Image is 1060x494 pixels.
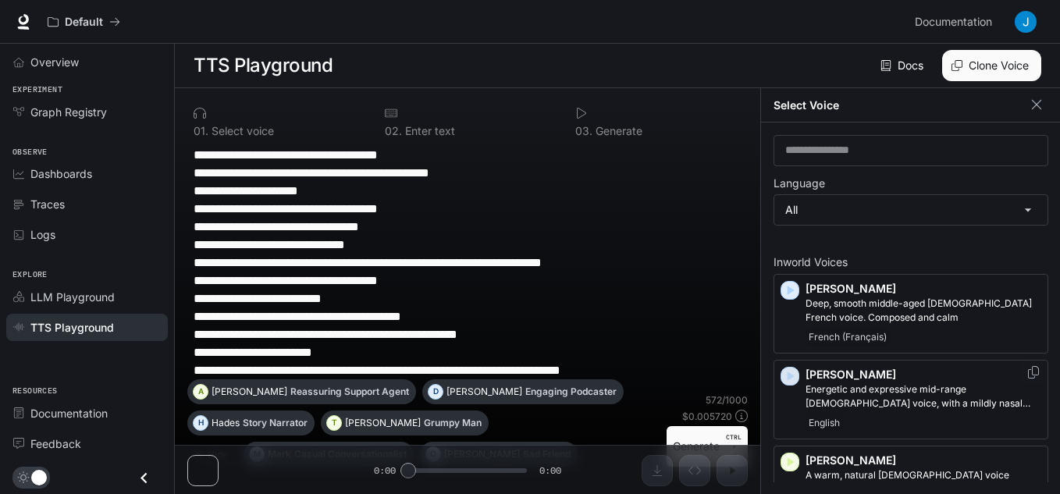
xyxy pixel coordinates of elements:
[30,289,115,305] span: LLM Playground
[6,48,168,76] a: Overview
[6,221,168,248] a: Logs
[877,50,930,81] a: Docs
[1026,366,1041,378] button: Copy Voice ID
[909,6,1004,37] a: Documentation
[6,190,168,218] a: Traces
[420,442,578,467] button: O[PERSON_NAME]Sad Friend
[523,450,571,459] p: Sad Friend
[424,418,482,428] p: Grumpy Man
[806,468,1041,482] p: A warm, natural female voice
[30,435,81,452] span: Feedback
[1015,11,1037,33] img: User avatar
[402,126,455,137] p: Enter text
[294,450,407,459] p: Casual Conversationalist
[726,432,742,460] p: ⏎
[915,12,992,32] span: Documentation
[30,319,114,336] span: TTS Playground
[212,418,240,428] p: Hades
[212,387,287,396] p: [PERSON_NAME]
[592,126,642,137] p: Generate
[187,379,416,404] button: A[PERSON_NAME]Reassuring Support Agent
[525,387,617,396] p: Engaging Podcaster
[30,104,107,120] span: Graph Registry
[806,297,1041,325] p: Deep, smooth middle-aged male French voice. Composed and calm
[30,226,55,243] span: Logs
[6,160,168,187] a: Dashboards
[667,426,748,467] button: GenerateCTRL +⏎
[187,410,315,435] button: HHadesStory Narrator
[243,418,308,428] p: Story Narrator
[30,165,92,182] span: Dashboards
[290,387,409,396] p: Reassuring Support Agent
[426,442,440,467] div: O
[41,6,127,37] button: All workspaces
[6,430,168,457] a: Feedback
[6,400,168,427] a: Documentation
[806,281,1041,297] p: [PERSON_NAME]
[187,442,237,467] button: Hide
[321,410,489,435] button: T[PERSON_NAME]Grumpy Man
[806,382,1041,410] p: Energetic and expressive mid-range male voice, with a mildly nasal quality
[194,410,208,435] div: H
[774,257,1048,268] p: Inworld Voices
[30,54,79,70] span: Overview
[31,468,47,485] span: Dark mode toggle
[6,98,168,126] a: Graph Registry
[327,410,341,435] div: T
[942,50,1041,81] button: Clone Voice
[429,379,443,404] div: D
[444,450,520,459] p: [PERSON_NAME]
[806,367,1041,382] p: [PERSON_NAME]
[194,50,333,81] h1: TTS Playground
[6,283,168,311] a: LLM Playground
[575,126,592,137] p: 0 3 .
[65,16,103,29] p: Default
[208,126,274,137] p: Select voice
[774,178,825,189] p: Language
[126,462,162,494] button: Close drawer
[446,387,522,396] p: [PERSON_NAME]
[250,442,264,467] div: M
[706,393,748,407] p: 572 / 1000
[244,442,414,467] button: MMarkCasual Conversationalist
[422,379,624,404] button: D[PERSON_NAME]Engaging Podcaster
[345,418,421,428] p: [PERSON_NAME]
[806,328,890,347] span: French (Français)
[268,450,291,459] p: Mark
[30,405,108,421] span: Documentation
[6,314,168,341] a: TTS Playground
[682,410,732,423] p: $ 0.005720
[726,432,742,451] p: CTRL +
[385,126,402,137] p: 0 2 .
[194,126,208,137] p: 0 1 .
[1010,6,1041,37] button: User avatar
[806,453,1041,468] p: [PERSON_NAME]
[30,196,65,212] span: Traces
[194,379,208,404] div: A
[774,195,1048,225] div: All
[806,414,843,432] span: English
